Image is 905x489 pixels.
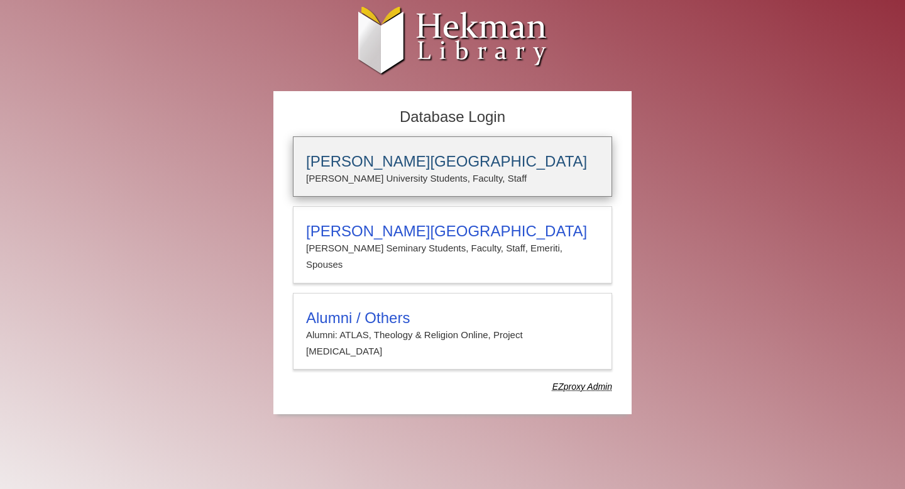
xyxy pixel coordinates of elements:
h3: Alumni / Others [306,309,599,327]
summary: Alumni / OthersAlumni: ATLAS, Theology & Religion Online, Project [MEDICAL_DATA] [306,309,599,360]
h2: Database Login [287,104,618,130]
h3: [PERSON_NAME][GEOGRAPHIC_DATA] [306,153,599,170]
p: Alumni: ATLAS, Theology & Religion Online, Project [MEDICAL_DATA] [306,327,599,360]
a: [PERSON_NAME][GEOGRAPHIC_DATA][PERSON_NAME] Seminary Students, Faculty, Staff, Emeriti, Spouses [293,206,612,283]
h3: [PERSON_NAME][GEOGRAPHIC_DATA] [306,223,599,240]
p: [PERSON_NAME] University Students, Faculty, Staff [306,170,599,187]
dfn: Use Alumni login [552,382,612,392]
p: [PERSON_NAME] Seminary Students, Faculty, Staff, Emeriti, Spouses [306,240,599,273]
a: [PERSON_NAME][GEOGRAPHIC_DATA][PERSON_NAME] University Students, Faculty, Staff [293,136,612,197]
